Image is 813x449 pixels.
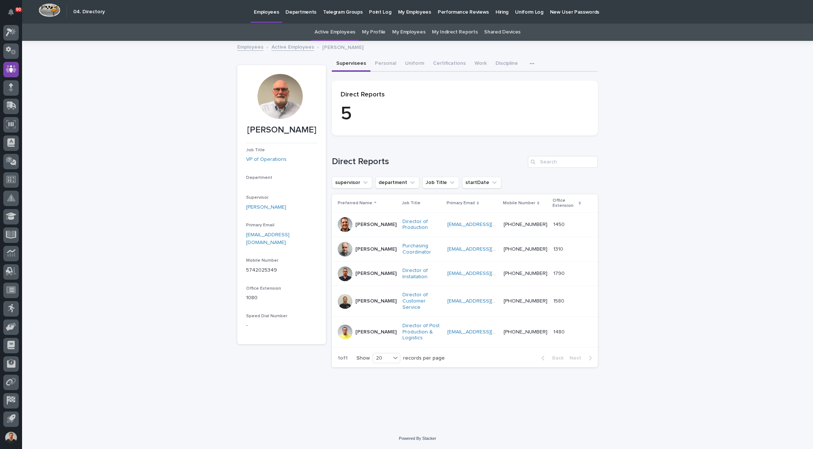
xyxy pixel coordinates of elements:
[462,177,501,188] button: startDate
[553,220,566,228] p: 1450
[370,56,401,72] button: Personal
[504,222,547,227] a: [PHONE_NUMBER]
[422,177,459,188] button: Job Title
[567,355,598,361] button: Next
[491,56,522,72] button: Discipline
[246,286,281,291] span: Office Extension
[338,199,372,207] p: Preferred Name
[332,286,598,317] tr: [PERSON_NAME]Director of Customer Service [EMAIL_ADDRESS][DOMAIN_NAME] [PHONE_NUMBER]15801580
[403,355,445,361] p: records per page
[504,329,547,335] a: [PHONE_NUMBER]
[392,24,425,41] a: My Employees
[237,42,263,51] a: Employees
[402,268,441,280] a: Director of Installation
[246,176,272,180] span: Department
[246,156,287,163] a: VP of Operations
[553,269,566,277] p: 1790
[528,156,598,168] input: Search
[402,292,441,310] a: Director of Customer Service
[504,247,547,252] a: [PHONE_NUMBER]
[447,222,530,227] a: [EMAIL_ADDRESS][DOMAIN_NAME]
[246,148,265,152] span: Job Title
[553,197,577,210] p: Office Extension
[332,261,598,286] tr: [PERSON_NAME]Director of Installation [EMAIL_ADDRESS][DOMAIN_NAME] [PHONE_NUMBER]17901790
[9,9,19,21] div: Notifications90
[246,195,269,200] span: Supervisor
[39,3,60,17] img: Workspace Logo
[246,294,317,302] p: 1080
[447,329,530,335] a: [EMAIL_ADDRESS][DOMAIN_NAME]
[536,355,567,361] button: Back
[569,356,586,361] span: Next
[399,436,436,441] a: Powered By Stacker
[355,246,397,252] p: [PERSON_NAME]
[246,125,317,135] p: [PERSON_NAME]
[3,4,19,20] button: Notifications
[553,297,566,304] p: 1580
[16,7,21,12] p: 90
[332,212,598,237] tr: [PERSON_NAME]Director of Production [EMAIL_ADDRESS][DOMAIN_NAME] [PHONE_NUMBER]14501450
[246,322,317,329] p: -
[246,314,287,318] span: Speed Dial Number
[322,43,363,51] p: [PERSON_NAME]
[246,232,290,245] a: [EMAIL_ADDRESS][DOMAIN_NAME]
[341,91,589,99] p: Direct Reports
[402,199,420,207] p: Job Title
[332,56,370,72] button: Supervisees
[271,42,314,51] a: Active Employees
[402,219,441,231] a: Director of Production
[447,298,530,304] a: [EMAIL_ADDRESS][DOMAIN_NAME]
[553,245,565,252] p: 1310
[432,24,477,41] a: My Indirect Reports
[73,9,105,15] h2: 04. Directory
[402,243,441,255] a: Purchasing Coordinator
[355,298,397,304] p: [PERSON_NAME]
[341,103,589,125] p: 5
[373,354,391,362] div: 20
[356,355,370,361] p: Show
[401,56,429,72] button: Uniform
[429,56,470,72] button: Certifications
[470,56,491,72] button: Work
[332,237,598,262] tr: [PERSON_NAME]Purchasing Coordinator [EMAIL_ADDRESS][DOMAIN_NAME] [PHONE_NUMBER]13101310
[355,222,397,228] p: [PERSON_NAME]
[355,329,397,335] p: [PERSON_NAME]
[332,317,598,347] tr: [PERSON_NAME]Director of Post Production & Logistics [EMAIL_ADDRESS][DOMAIN_NAME] [PHONE_NUMBER]1...
[484,24,521,41] a: Shared Devices
[315,24,355,41] a: Active Employees
[3,430,19,445] button: users-avatar
[332,177,372,188] button: supervisor
[553,328,566,335] p: 1480
[362,24,386,41] a: My Profile
[246,258,278,263] span: Mobile Number
[447,199,475,207] p: Primary Email
[246,204,286,211] a: [PERSON_NAME]
[503,199,535,207] p: Mobile Number
[402,323,441,341] a: Director of Post Production & Logistics
[332,156,525,167] h1: Direct Reports
[332,349,354,367] p: 1 of 1
[447,271,530,276] a: [EMAIL_ADDRESS][DOMAIN_NAME]
[447,247,530,252] a: [EMAIL_ADDRESS][DOMAIN_NAME]
[504,298,547,304] a: [PHONE_NUMBER]
[375,177,419,188] button: department
[504,271,547,276] a: [PHONE_NUMBER]
[355,271,397,277] p: [PERSON_NAME]
[246,268,277,273] a: 5742025349
[548,356,564,361] span: Back
[246,223,274,227] span: Primary Email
